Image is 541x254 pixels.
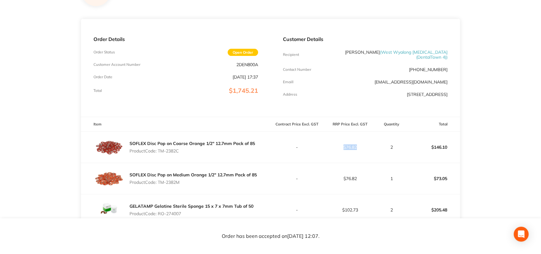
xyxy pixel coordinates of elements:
a: SOFLEX Disc Pop on Medium Orange 1/2" 12.7mm Pack of 85 [130,172,257,178]
img: a2NzMzRpdw [93,194,125,225]
p: Contact Number [283,67,311,72]
span: $1,745.21 [229,87,258,94]
p: 2DEN800A [236,62,258,67]
p: Product Code: TM-2382C [130,148,255,153]
span: Open Order [228,49,258,56]
th: RRP Price Excl. GST [324,117,377,132]
p: 2 [377,145,407,150]
div: Open Intercom Messenger [514,227,529,242]
p: $102.73 [324,207,376,212]
p: Address [283,92,297,97]
th: Item [81,117,270,132]
p: - [271,176,323,181]
p: Order has been accepted on [DATE] 12:07 . [222,234,320,239]
img: and3dGhhaw [93,163,125,194]
p: Product Code: TM-2382M [130,180,257,185]
a: [EMAIL_ADDRESS][DOMAIN_NAME] [375,79,448,85]
p: $205.48 [407,202,460,217]
p: Order Status [93,50,115,54]
p: $76.82 [324,176,376,181]
p: Emaill [283,80,293,84]
p: [STREET_ADDRESS] [407,92,448,97]
th: Quantity [376,117,407,132]
p: Order Date [93,75,112,79]
p: Customer Details [283,36,448,42]
th: Contract Price Excl. GST [270,117,324,132]
a: SOFLEX Disc Pop on Coarse Orange 1/2" 12.7mm Pack of 85 [130,141,255,146]
th: Total [407,117,460,132]
p: 1 [377,176,407,181]
p: $146.10 [407,140,460,155]
p: Total [93,88,102,93]
p: - [271,207,323,212]
p: Product Code: RO-274007 [130,211,253,216]
p: Order Details [93,36,258,42]
p: $73.05 [407,171,460,186]
a: GELATAMP Gelatine Sterile Sponge 15 x 7 x 7mm Tub of 50 [130,203,253,209]
p: Recipient [283,52,299,57]
p: [DATE] 17:37 [233,75,258,79]
span: ( West Wyalong [MEDICAL_DATA] (DentalTown 4) ) [380,49,448,60]
p: $76.82 [324,145,376,150]
p: [PHONE_NUMBER] [409,67,448,72]
img: ZGh0amV3cw [93,132,125,163]
p: - [271,145,323,150]
p: 2 [377,207,407,212]
p: [PERSON_NAME] [338,50,448,60]
p: Customer Account Number [93,62,140,67]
